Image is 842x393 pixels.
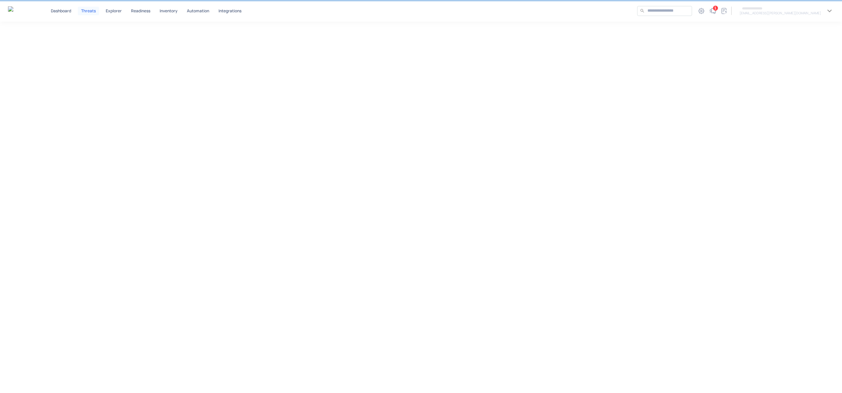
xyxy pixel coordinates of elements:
div: Documentation [719,6,729,16]
button: Documentation [719,6,729,16]
button: Explorer [103,7,124,15]
button: What's new1 [707,6,718,16]
p: Threats [81,9,96,13]
p: Automation [187,9,209,13]
img: Gem Security [8,6,32,15]
p: Readiness [131,9,150,13]
button: Threats [78,7,99,15]
p: Integrations [218,9,241,13]
button: Automation [184,7,212,15]
div: 1 [713,6,718,11]
a: Gem Security [8,6,32,16]
div: Settings [696,6,706,16]
div: What's new [708,6,718,16]
button: Inventory [157,7,180,15]
p: Explorer [106,9,122,13]
button: Dashboard [48,7,74,15]
h6: [EMAIL_ADDRESS][PERSON_NAME][DOMAIN_NAME] [740,10,821,16]
button: Integrations [216,7,244,15]
p: Inventory [160,9,178,13]
p: Dashboard [51,9,71,13]
button: Readiness [128,7,153,15]
button: [EMAIL_ADDRESS][PERSON_NAME][DOMAIN_NAME] [736,6,834,16]
button: Settings [696,6,707,16]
